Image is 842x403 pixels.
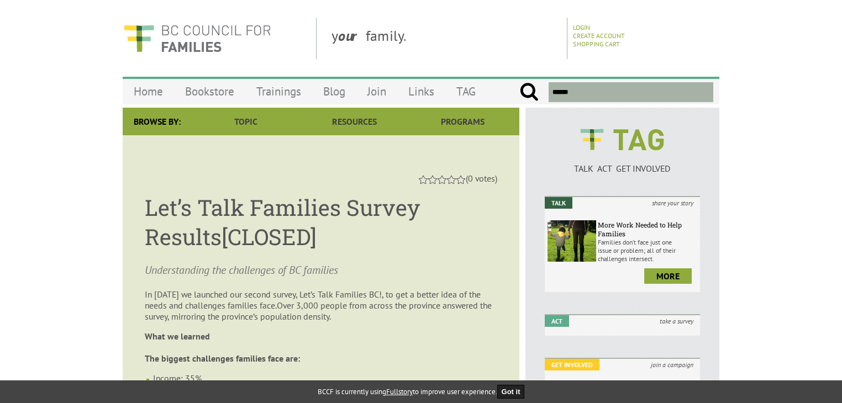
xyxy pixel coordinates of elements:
img: BCCF's TAG Logo [572,119,672,161]
span: Over 3,000 people from across the province answered the survey, mirroring the province’s populati... [145,300,492,322]
strong: The biggest challenges families face are: [145,353,300,364]
a: 3 [438,176,446,184]
p: TALK ACT GET INVOLVED [545,163,700,174]
a: Resources [300,108,408,135]
a: Home [123,78,174,104]
i: join a campaign [644,359,700,370]
strong: What we learned [145,331,210,342]
a: Join [356,78,397,104]
button: Got it [497,385,525,399]
p: In [DATE] we launched our second survey, Let’s Talk Families BC!, to get a better idea of the nee... [145,289,497,322]
a: Login [573,23,590,31]
a: 4 [447,176,456,184]
a: Bookstore [174,78,245,104]
input: Submit [519,82,539,102]
div: y family. [323,18,567,59]
em: Act [545,315,569,327]
a: more [644,268,692,284]
div: Browse By: [123,108,192,135]
a: TAG [445,78,487,104]
span: [CLOSED] [222,222,317,251]
a: TALK ACT GET INVOLVED [545,152,700,174]
h1: Let’s Talk Families Survey Results [145,193,497,251]
i: take a survey [653,315,700,327]
a: 1 [419,176,428,184]
p: Families don’t face just one issue or problem; all of their challenges intersect. [598,238,697,263]
strong: our [338,26,366,45]
a: Blog [312,78,356,104]
a: Create Account [573,31,625,40]
i: share your story [645,197,700,209]
a: Shopping Cart [573,40,620,48]
a: Programs [409,108,517,135]
em: Get Involved [545,359,599,370]
em: Talk [545,197,572,209]
a: 5 [456,176,465,184]
img: BC Council for FAMILIES [123,18,272,59]
li: Income: 35% [153,373,497,384]
p: Understanding the challenges of BC families [145,262,497,278]
h6: More Work Needed to Help Families [598,220,697,238]
span: (0 votes) [466,173,497,184]
a: Links [397,78,445,104]
a: Fullstory [386,387,413,396]
a: Topic [192,108,300,135]
a: 2 [428,176,437,184]
a: Trainings [245,78,312,104]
